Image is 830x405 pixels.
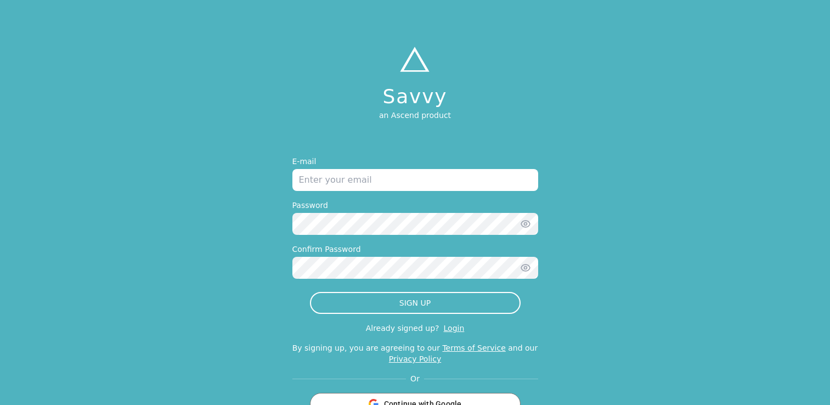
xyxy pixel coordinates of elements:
[379,110,451,121] p: an Ascend product
[310,292,521,314] button: SIGN UP
[292,200,538,211] label: Password
[406,373,424,384] span: Or
[444,324,465,333] a: Login
[292,156,538,167] label: E-mail
[292,342,538,364] p: By signing up, you are agreeing to our and our
[366,324,439,333] p: Already signed up?
[389,355,441,363] a: Privacy Policy
[292,244,538,255] label: Confirm Password
[379,86,451,108] h1: Savvy
[292,169,538,191] input: Enter your email
[442,344,505,352] a: Terms of Service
